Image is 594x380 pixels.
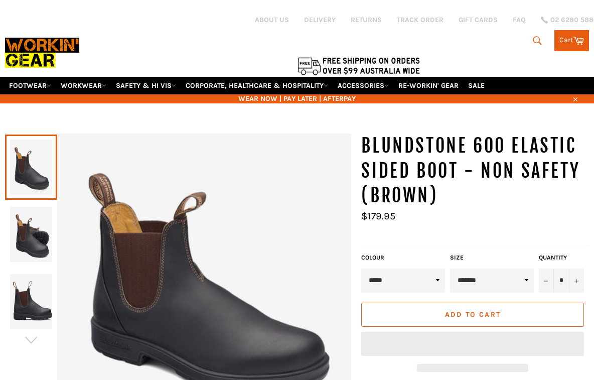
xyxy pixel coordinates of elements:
a: WORKWEAR [57,77,110,94]
a: ACCESSORIES [334,77,393,94]
a: FAQ [513,15,526,25]
a: GIFT CARDS [459,15,498,25]
span: WEAR NOW | PAY LATER | AFTERPAY [5,94,589,103]
a: CORPORATE, HEALTHCARE & HOSPITALITY [182,77,332,94]
button: Reduce item quantity by one [539,269,554,293]
a: SAFETY & HI VIS [112,77,180,94]
img: BLUNDSTONE 600 Elastic Sided Boot - Non Safety (Brown) - Workin Gear [10,207,52,262]
a: RE-WORKIN' GEAR [394,77,463,94]
img: Flat $9.95 shipping Australia wide [296,55,421,76]
span: $179.95 [361,210,395,222]
span: Add to Cart [445,310,501,319]
img: BLUNDSTONE 600 Elastic Sided Boot - Non Safety (Brown) - Workin Gear [10,274,52,329]
label: Size [450,254,534,262]
a: DELIVERY [304,15,336,25]
a: SALE [464,77,489,94]
button: Increase item quantity by one [569,269,584,293]
img: Workin Gear leaders in Workwear, Safety Boots, PPE, Uniforms. Australia's No.1 in Workwear [5,33,79,73]
a: TRACK ORDER [397,15,443,25]
a: RETURNS [351,15,382,25]
a: ABOUT US [255,15,289,25]
label: COLOUR [361,254,445,262]
button: Add to Cart [361,303,584,327]
a: FOOTWEAR [5,77,55,94]
h1: BLUNDSTONE 600 Elastic Sided Boot - Non Safety (Brown) [361,134,589,208]
a: Cart [554,30,589,51]
label: Quantity [539,254,584,262]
